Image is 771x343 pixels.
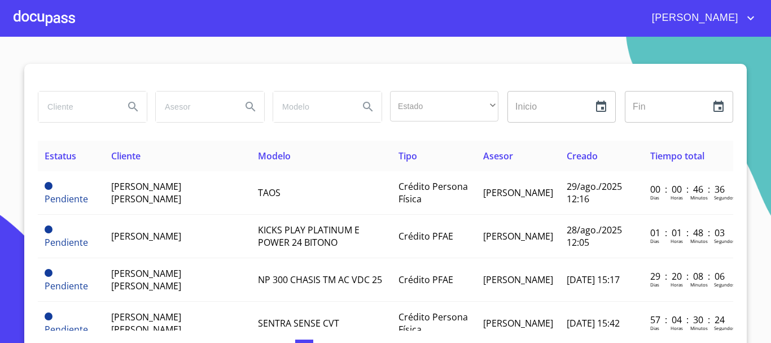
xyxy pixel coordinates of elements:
[650,270,726,283] p: 29 : 20 : 08 : 06
[45,312,52,320] span: Pendiente
[690,238,708,244] p: Minutos
[483,186,553,199] span: [PERSON_NAME]
[258,317,339,329] span: SENTRA SENSE CVT
[398,311,468,336] span: Crédito Persona Física
[650,150,704,162] span: Tiempo total
[354,93,382,120] button: Search
[398,273,453,286] span: Crédito PFAE
[111,150,141,162] span: Cliente
[650,194,659,201] p: Dias
[45,193,88,205] span: Pendiente
[567,180,622,205] span: 29/ago./2025 12:16
[120,93,147,120] button: Search
[483,317,553,329] span: [PERSON_NAME]
[714,194,735,201] p: Segundos
[38,92,115,122] input: search
[650,238,659,244] p: Dias
[483,273,553,286] span: [PERSON_NAME]
[671,238,683,244] p: Horas
[650,183,726,196] p: 00 : 00 : 46 : 36
[111,311,181,336] span: [PERSON_NAME] [PERSON_NAME]
[650,227,726,239] p: 01 : 01 : 48 : 03
[273,92,350,122] input: search
[650,314,726,326] p: 57 : 04 : 30 : 24
[650,325,659,331] p: Dias
[258,186,281,199] span: TAOS
[671,194,683,201] p: Horas
[258,273,382,286] span: NP 300 CHASIS TM AC VDC 25
[45,236,88,249] span: Pendiente
[650,281,659,288] p: Dias
[483,230,553,242] span: [PERSON_NAME]
[643,9,757,27] button: account of current user
[45,150,76,162] span: Estatus
[643,9,744,27] span: [PERSON_NAME]
[714,325,735,331] p: Segundos
[45,323,88,336] span: Pendiente
[111,230,181,242] span: [PERSON_NAME]
[111,267,181,292] span: [PERSON_NAME] [PERSON_NAME]
[671,281,683,288] p: Horas
[398,180,468,205] span: Crédito Persona Física
[237,93,264,120] button: Search
[690,194,708,201] p: Minutos
[45,280,88,292] span: Pendiente
[398,150,417,162] span: Tipo
[690,281,708,288] p: Minutos
[567,273,620,286] span: [DATE] 15:17
[258,150,291,162] span: Modelo
[567,150,598,162] span: Creado
[111,180,181,205] span: [PERSON_NAME] [PERSON_NAME]
[567,224,622,249] span: 28/ago./2025 12:05
[45,225,52,233] span: Pendiente
[714,238,735,244] p: Segundos
[390,91,498,121] div: ​
[567,317,620,329] span: [DATE] 15:42
[45,182,52,190] span: Pendiente
[483,150,513,162] span: Asesor
[690,325,708,331] p: Minutos
[156,92,233,122] input: search
[398,230,453,242] span: Crédito PFAE
[671,325,683,331] p: Horas
[258,224,360,249] span: KICKS PLAY PLATINUM E POWER 24 BITONO
[45,269,52,277] span: Pendiente
[714,281,735,288] p: Segundos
